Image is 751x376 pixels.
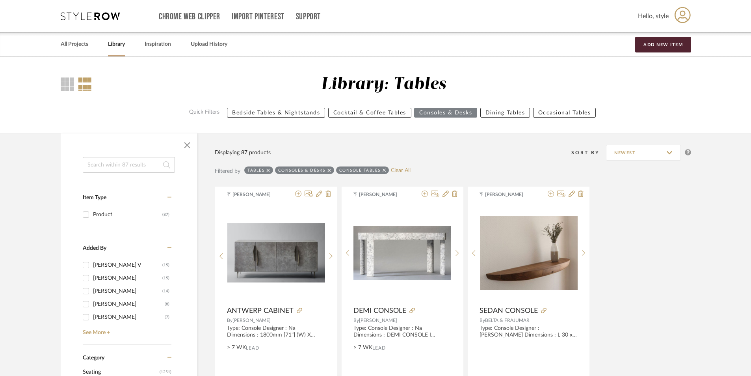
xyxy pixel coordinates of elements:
[232,13,284,20] a: Import Pinterest
[93,298,165,311] div: [PERSON_NAME]
[162,259,169,271] div: (15)
[372,345,386,351] span: Lead
[61,39,88,50] a: All Projects
[159,13,220,20] a: Chrome Web Clipper
[83,157,175,173] input: Search within 87 results
[165,298,169,311] div: (8)
[480,325,578,339] div: Type: Console Designer : [PERSON_NAME] Dimensions : L 30 x W 140 x H 11cm Material & Finishes: Oa...
[162,208,169,221] div: (87)
[353,325,452,339] div: Type: Console Designer : Na Dimensions : DEMI CONSOLE I (THICKER TOP) : 1524mm [60"] (W) X 457mm ...
[83,195,106,200] span: Item Type
[638,11,669,21] span: Hello, style
[83,355,104,361] span: Category
[480,307,538,315] span: SEDAN CONSOLE
[359,191,409,198] span: [PERSON_NAME]
[328,108,411,118] button: Cocktail & Coffee Tables
[227,204,325,302] div: 0
[232,191,282,198] span: [PERSON_NAME]
[635,37,691,52] button: Add New Item
[391,167,411,174] a: Clear All
[485,318,530,323] span: BELTA & FRAJUMAR
[227,223,325,283] img: ANTWERP CABINET
[246,345,259,351] span: Lead
[165,311,169,324] div: (7)
[353,226,451,280] img: DEMI CONSOLE
[93,285,162,297] div: [PERSON_NAME]
[339,168,381,173] div: Console Tables
[353,307,406,315] span: DEMI CONSOLE
[83,245,106,251] span: Added By
[480,108,530,118] button: Dining Tables
[184,108,224,118] label: Quick Filters
[296,13,321,20] a: Support
[93,208,162,221] div: Product
[145,39,171,50] a: Inspiration
[215,167,240,176] div: Filtered by
[81,324,171,336] a: See More +
[232,318,271,323] span: [PERSON_NAME]
[359,318,397,323] span: [PERSON_NAME]
[162,285,169,297] div: (14)
[353,344,372,352] span: > 7 WK
[485,191,535,198] span: [PERSON_NAME]
[278,168,325,173] div: Consoles & Desks
[93,259,162,271] div: [PERSON_NAME] V
[533,108,596,118] button: Occasional Tables
[353,318,359,323] span: By
[191,39,227,50] a: Upload History
[414,108,477,118] button: Consoles & Desks
[321,75,446,95] div: Library: Tables
[227,307,294,315] span: ANTWERP CABINET
[227,108,325,118] button: Bedside Tables & Nightstands
[480,216,578,290] img: SEDAN CONSOLE
[227,325,325,339] div: Type: Console Designer : Na Dimensions : 1800mm [71"] (W) X 475mm [18.5"] (D) X 800mm [31.5"] (H)...
[227,344,246,352] span: > 7 WK
[480,318,485,323] span: By
[179,137,195,153] button: Close
[93,311,165,324] div: [PERSON_NAME]
[227,318,232,323] span: By
[215,148,271,157] div: Displaying 87 products
[108,39,125,50] a: Library
[247,168,264,173] div: Tables
[571,149,606,157] div: Sort By
[162,272,169,284] div: (15)
[93,272,162,284] div: [PERSON_NAME]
